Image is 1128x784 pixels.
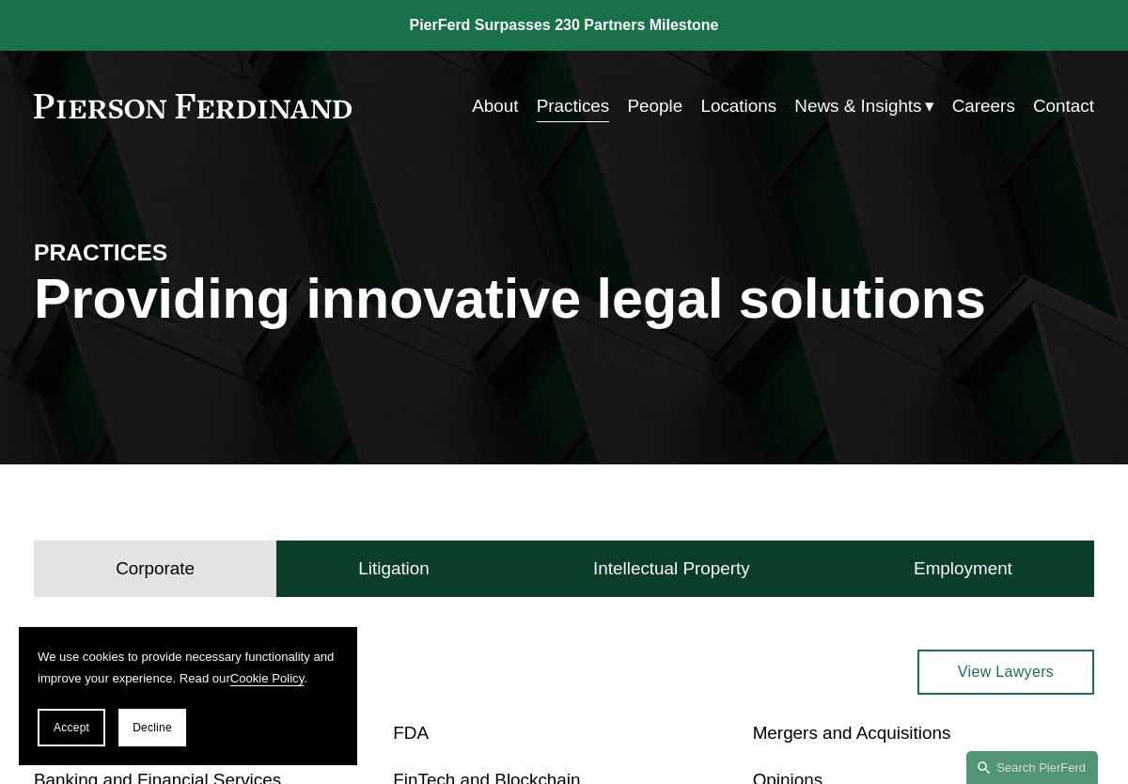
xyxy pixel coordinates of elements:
[38,646,338,690] p: We use cookies to provide necessary functionality and improve your experience. Read our .
[133,721,172,734] span: Decline
[794,88,933,124] a: folder dropdown
[537,88,610,124] a: Practices
[116,557,195,580] h4: Corporate
[358,557,430,580] h4: Litigation
[753,723,951,743] a: Mergers and Acquisitions
[627,88,682,124] a: People
[593,557,750,580] h4: Intellectual Property
[966,751,1098,784] a: Search this site
[700,88,776,124] a: Locations
[472,88,518,124] a: About
[952,88,1015,124] a: Careers
[38,709,105,746] button: Accept
[1033,88,1094,124] a: Contact
[34,267,1094,331] h1: Providing innovative legal solutions
[230,671,304,685] a: Cookie Policy
[914,557,1012,580] h4: Employment
[393,723,429,743] a: FDA
[54,721,89,734] span: Accept
[118,709,186,746] button: Decline
[794,90,921,122] span: News & Insights
[917,650,1094,696] a: View Lawyers
[34,238,299,267] h4: PRACTICES
[19,627,357,765] section: Cookie banner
